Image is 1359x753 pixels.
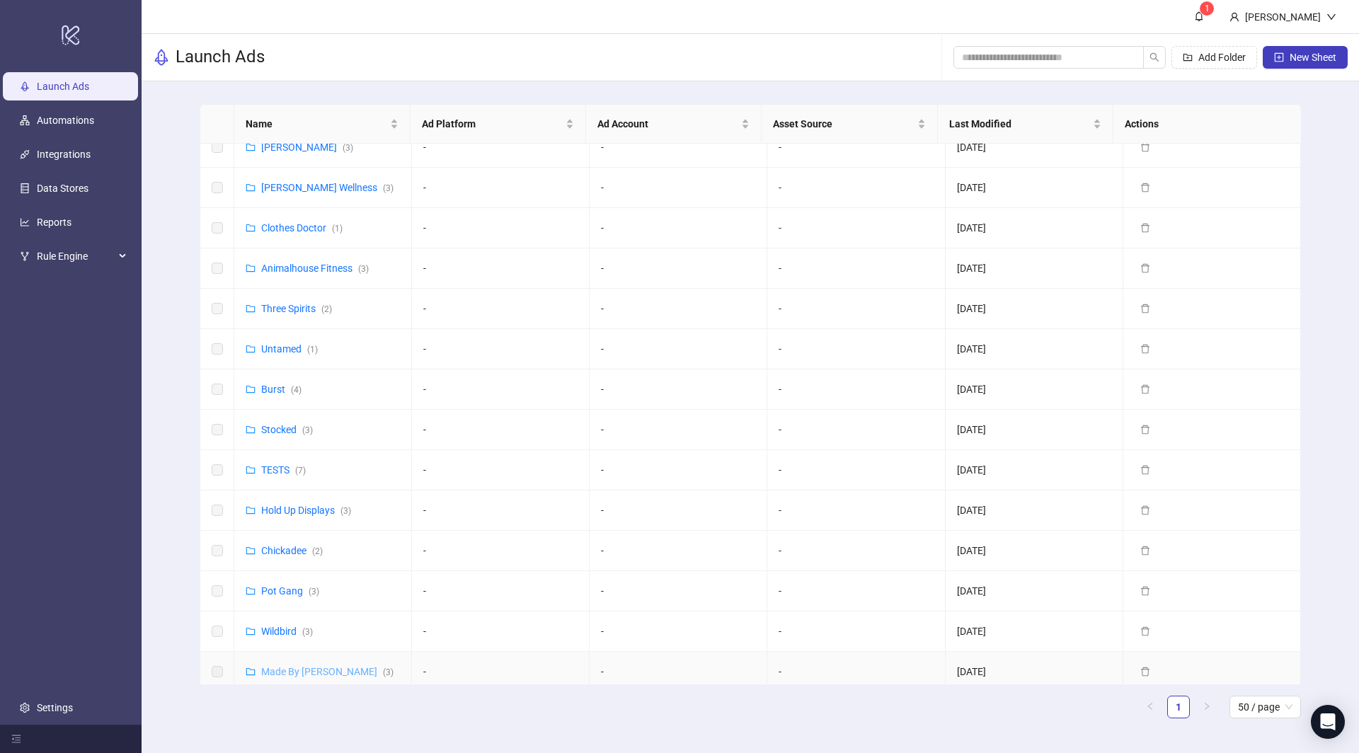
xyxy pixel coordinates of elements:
td: [DATE] [946,490,1123,531]
span: Asset Source [773,116,914,132]
a: Launch Ads [37,81,89,92]
a: 1 [1168,696,1189,718]
td: - [412,450,590,490]
span: rocket [153,49,170,66]
td: - [767,410,945,450]
td: [DATE] [946,369,1123,410]
a: Untamed(1) [261,343,318,355]
th: Asset Source [762,105,937,144]
td: - [767,450,945,490]
td: [DATE] [946,531,1123,571]
span: Name [246,116,386,132]
td: - [767,208,945,248]
th: Ad Platform [411,105,586,144]
span: ( 3 ) [343,143,353,153]
td: - [767,652,945,692]
span: down [1326,12,1336,22]
td: - [767,289,945,329]
span: ( 1 ) [307,345,318,355]
td: - [767,248,945,289]
td: [DATE] [946,329,1123,369]
h3: Launch Ads [176,46,265,69]
span: folder [246,626,256,636]
td: - [767,127,945,168]
span: ( 1 ) [332,224,343,234]
span: folder [246,344,256,354]
span: ( 3 ) [383,667,394,677]
span: delete [1140,142,1150,152]
td: - [767,168,945,208]
td: - [412,652,590,692]
td: - [590,329,767,369]
td: [DATE] [946,450,1123,490]
td: - [412,571,590,611]
td: - [590,571,767,611]
td: [DATE] [946,410,1123,450]
span: delete [1140,304,1150,314]
td: [DATE] [946,571,1123,611]
span: delete [1140,626,1150,636]
span: folder [246,263,256,273]
span: delete [1140,183,1150,192]
span: ( 2 ) [312,546,323,556]
td: - [590,289,767,329]
td: - [590,410,767,450]
span: user [1229,12,1239,22]
td: [DATE] [946,611,1123,652]
li: Previous Page [1139,696,1162,718]
span: delete [1140,667,1150,677]
span: right [1203,702,1211,711]
td: - [590,168,767,208]
button: New Sheet [1263,46,1348,69]
span: Ad Platform [422,116,563,132]
a: Stocked(3) [261,424,313,435]
div: Open Intercom Messenger [1311,705,1345,739]
td: - [412,289,590,329]
a: Data Stores [37,183,88,194]
td: - [590,369,767,410]
td: - [767,611,945,652]
span: delete [1140,465,1150,475]
li: 1 [1167,696,1190,718]
span: search [1149,52,1159,62]
td: - [412,410,590,450]
span: folder [246,183,256,192]
span: ( 3 ) [340,506,351,516]
span: delete [1140,263,1150,273]
td: [DATE] [946,289,1123,329]
span: Add Folder [1198,52,1246,63]
div: Page Size [1229,696,1301,718]
span: Last Modified [949,116,1090,132]
td: - [412,611,590,652]
a: Hold Up Displays(3) [261,505,351,516]
span: folder [246,586,256,596]
sup: 1 [1200,1,1214,16]
a: Three Spirits(2) [261,303,332,314]
span: ( 3 ) [302,425,313,435]
span: folder [246,667,256,677]
td: - [767,571,945,611]
span: left [1146,702,1154,711]
a: Settings [37,702,73,713]
span: 1 [1205,4,1210,13]
span: delete [1140,223,1150,233]
a: Reports [37,217,71,228]
td: - [590,450,767,490]
a: Burst(4) [261,384,302,395]
td: - [590,611,767,652]
a: Pot Gang(3) [261,585,319,597]
span: ( 3 ) [383,183,394,193]
span: folder [246,425,256,435]
th: Actions [1113,105,1289,144]
span: folder [246,546,256,556]
span: fork [20,251,30,261]
a: Clothes Doctor(1) [261,222,343,234]
td: - [767,329,945,369]
td: [DATE] [946,208,1123,248]
td: - [767,531,945,571]
td: [DATE] [946,127,1123,168]
td: - [590,490,767,531]
span: folder [246,304,256,314]
td: - [412,127,590,168]
span: plus-square [1274,52,1284,62]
